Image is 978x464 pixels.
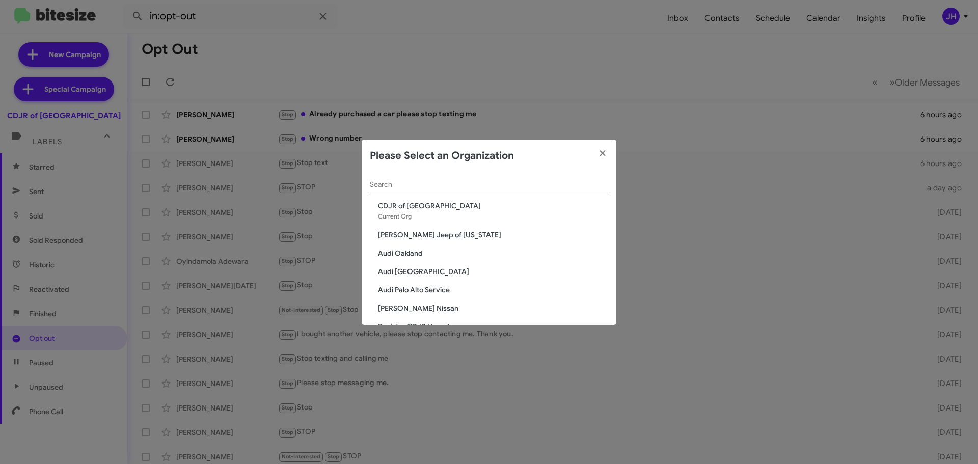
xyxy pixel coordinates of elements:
span: Banister CDJR Hampton [378,321,608,332]
span: Audi [GEOGRAPHIC_DATA] [378,266,608,277]
span: [PERSON_NAME] Nissan [378,303,608,313]
span: Audi Palo Alto Service [378,285,608,295]
span: Audi Oakland [378,248,608,258]
span: CDJR of [GEOGRAPHIC_DATA] [378,201,608,211]
span: [PERSON_NAME] Jeep of [US_STATE] [378,230,608,240]
h2: Please Select an Organization [370,148,514,164]
span: Current Org [378,212,412,220]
